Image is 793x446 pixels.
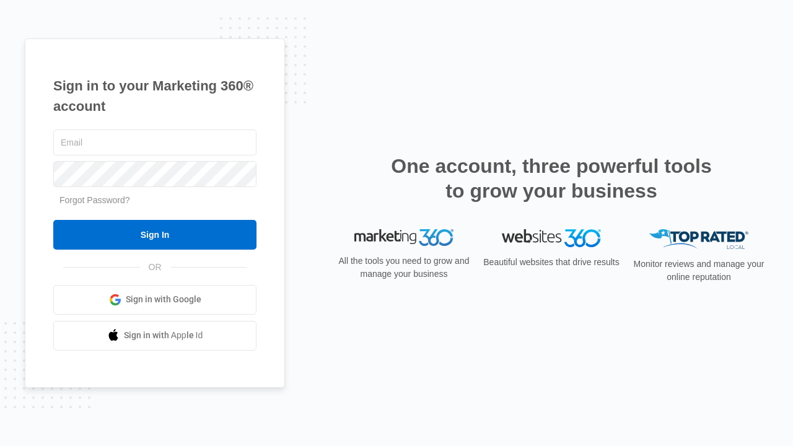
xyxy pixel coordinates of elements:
[53,321,256,351] a: Sign in with Apple Id
[126,293,201,306] span: Sign in with Google
[59,195,130,205] a: Forgot Password?
[53,285,256,315] a: Sign in with Google
[53,76,256,116] h1: Sign in to your Marketing 360® account
[354,229,453,247] img: Marketing 360
[335,255,473,281] p: All the tools you need to grow and manage your business
[124,329,203,342] span: Sign in with Apple Id
[649,229,748,250] img: Top Rated Local
[140,261,170,274] span: OR
[387,154,716,203] h2: One account, three powerful tools to grow your business
[482,256,621,269] p: Beautiful websites that drive results
[53,220,256,250] input: Sign In
[53,129,256,155] input: Email
[629,258,768,284] p: Monitor reviews and manage your online reputation
[502,229,601,247] img: Websites 360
